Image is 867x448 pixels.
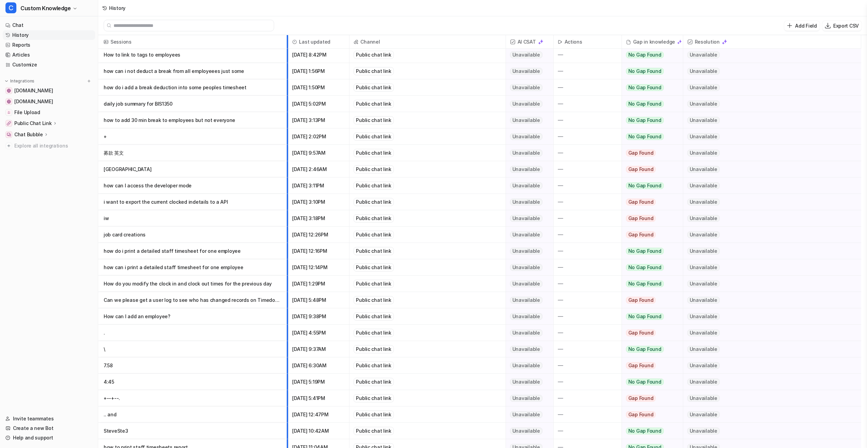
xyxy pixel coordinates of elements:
div: Public chat link [354,411,394,419]
button: No Gap Found [622,79,678,96]
button: Export CSV [822,21,862,31]
span: Unavailable [687,182,720,189]
span: Unavailable [510,84,542,91]
span: Unavailable [510,231,542,238]
button: No Gap Found [622,63,678,79]
span: Unavailable [510,166,542,173]
span: Gap Found [626,411,656,418]
p: Add Field [795,22,817,29]
span: Unavailable [687,297,720,304]
button: No Gap Found [622,423,678,439]
span: Unavailable [687,329,720,336]
img: explore all integrations [5,142,12,149]
span: No Gap Found [626,248,664,254]
p: + [104,128,281,145]
span: [DATE] 3:13PM [291,112,346,128]
span: Unavailable [510,133,542,140]
button: No Gap Found [622,308,678,325]
span: [DATE] 3:18PM [291,210,346,227]
span: Unavailable [687,346,720,353]
div: History [109,4,125,12]
p: How do you modify the clock in and clock out times for the previous day [104,276,281,292]
div: Public chat link [354,312,394,321]
span: Unavailable [687,395,720,402]
span: Gap Found [626,297,656,304]
span: Custom Knowledge [20,3,71,13]
span: [DATE] 12:26PM [291,227,346,243]
span: Gap Found [626,231,656,238]
span: Gap Found [626,166,656,173]
p: Chat Bubble [14,131,43,138]
span: Last updated [291,35,346,49]
span: No Gap Found [626,68,664,75]
div: Public chat link [354,280,394,288]
span: Unavailable [687,215,720,222]
span: [DOMAIN_NAME] [14,98,53,105]
p: [GEOGRAPHIC_DATA] [104,161,281,177]
p: Can we please get a user log to see who has changed records on Timedock? [104,292,281,308]
img: Chat Bubble [7,133,11,137]
span: [DATE] 5:48PM [291,292,346,308]
div: Public chat link [354,67,394,75]
div: Public chat link [354,361,394,370]
span: Gap Found [626,150,656,156]
button: No Gap Found [622,47,678,63]
button: No Gap Found [622,243,678,259]
p: how can I access the developer mode [104,177,281,194]
span: Unavailable [510,395,542,402]
p: daily job summary for BIS1350 [104,96,281,112]
span: Unavailable [687,280,720,287]
div: Public chat link [354,116,394,124]
button: Gap Found [622,357,678,374]
p: +--+--. [104,390,281,406]
button: No Gap Found [622,177,678,194]
p: how can i print a detailed staff timesheet for one employee [104,259,281,276]
div: Public chat link [354,165,394,173]
div: Gap in knowledge [625,35,680,49]
div: Public chat link [354,394,394,402]
span: No Gap Found [626,346,664,353]
a: Invite teammates [3,414,95,423]
button: Gap Found [622,210,678,227]
span: Unavailable [510,297,542,304]
button: Gap Found [622,390,678,406]
p: Public Chat Link [14,120,52,127]
button: Gap Found [622,145,678,161]
span: File Upload [14,109,40,116]
span: Explore all integrations [14,140,92,151]
span: Unavailable [687,379,720,385]
p: Integrations [10,78,34,84]
span: [DATE] 5:02PM [291,96,346,112]
span: Channel [352,35,503,49]
span: Unavailable [687,133,720,140]
p: how do i print a detailed staff timesheet for one employee [104,243,281,259]
span: No Gap Found [626,51,664,58]
button: Gap Found [622,227,678,243]
span: Gap Found [626,395,656,402]
span: Unavailable [510,428,542,434]
span: Unavailable [687,117,720,124]
span: Unavailable [687,313,720,320]
span: Unavailable [510,264,542,271]
span: [DOMAIN_NAME] [14,87,53,94]
button: Integrations [3,78,36,84]
span: No Gap Found [626,428,664,434]
p: How can I add an employee? [104,308,281,325]
span: Unavailable [687,264,720,271]
span: Unavailable [510,346,542,353]
span: Unavailable [687,68,720,75]
a: Create a new Bot [3,423,95,433]
span: Unavailable [687,150,720,156]
div: Public chat link [354,149,394,157]
div: Public chat link [354,198,394,206]
span: [DATE] 3:10PM [291,194,346,210]
p: iw [104,210,281,227]
span: Unavailable [510,117,542,124]
img: File Upload [7,110,11,114]
div: Public chat link [354,427,394,435]
span: Unavailable [510,182,542,189]
span: [DATE] 3:11PM [291,177,346,194]
span: No Gap Found [626,280,664,287]
span: Unavailable [687,428,720,434]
